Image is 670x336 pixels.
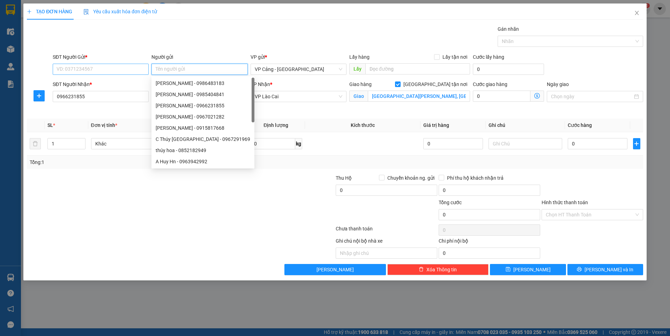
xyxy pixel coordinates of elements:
div: [PERSON_NAME] - 0915817668 [156,124,250,132]
div: SĐT Người Gửi [53,53,149,61]
span: kg [295,138,302,149]
span: [GEOGRAPHIC_DATA] tận nơi [401,80,470,88]
div: [PERSON_NAME] - 0967021282 [156,113,250,121]
div: A Huy Hn - 0963942992 [151,156,254,167]
th: Ghi chú [486,119,565,132]
input: Dọc đường [365,63,470,74]
div: [PERSON_NAME] - 0966231855 [156,102,250,109]
label: Cước lấy hàng [473,54,504,60]
div: thúy hoa - 0852182949 [151,145,254,156]
input: 0 [423,138,483,149]
button: deleteXóa Thông tin [387,264,489,275]
span: Kích thước [351,122,375,128]
img: logo [2,21,29,48]
span: close [634,10,640,16]
button: save[PERSON_NAME] [490,264,566,275]
span: Giao [349,91,368,102]
strong: VIỆT HIẾU LOGISTIC [32,6,66,21]
div: A Huy Hn - 0963942992 [156,158,250,165]
span: Cước hàng [568,122,592,128]
span: Giao hàng [349,81,372,87]
button: [PERSON_NAME] [284,264,386,275]
div: VP gửi [251,53,347,61]
div: C Thúy Hà Đông - 0967291969 [151,134,254,145]
span: [PERSON_NAME] [513,266,551,273]
strong: 02143888555, 0243777888 [37,44,67,55]
span: SL [47,122,53,128]
div: Tổng: 1 [30,158,259,166]
span: Yêu cầu xuất hóa đơn điện tử [83,9,157,14]
span: plus [34,93,44,99]
div: Ghi chú nội bộ nhà xe [336,237,437,248]
label: Ngày giao [547,81,569,87]
input: Cước giao hàng [473,91,530,102]
button: plus [633,138,640,149]
label: Gán nhãn [498,26,519,32]
div: SĐT Người Nhận [53,80,149,88]
input: Nhập ghi chú [336,248,437,259]
span: Định lượng [263,122,288,128]
div: thúy hoa - 0852182949 [156,146,250,154]
span: Thu Hộ [336,175,352,181]
span: Lấy [349,63,365,74]
span: Đơn vị tính [91,122,117,128]
strong: TĐ chuyển phát: [30,38,60,49]
label: Hình thức thanh toán [542,200,588,205]
div: Huy Hoàng - 0915817668 [151,122,254,134]
span: Phí thu hộ khách nhận trả [444,174,506,182]
span: VP Cảng - Hà Nội [255,64,342,74]
span: Khác [95,138,161,149]
label: Cước giao hàng [473,81,507,87]
span: Tổng cước [439,200,462,205]
div: Chưa thanh toán [335,225,438,237]
div: Phạm Thúy Hương - 0986483183 [151,78,254,89]
div: Người gửi [151,53,247,61]
div: [PERSON_NAME] - 0986483183 [156,79,250,87]
div: Huy Hùng - 0966231855 [151,100,254,111]
span: plus [633,141,640,146]
button: Close [627,3,647,23]
span: TẠO ĐƠN HÀNG [27,9,72,14]
div: Huy Hường - 0985404841 [151,89,254,100]
span: [PERSON_NAME] [317,266,354,273]
div: Chi phí nội bộ [439,237,540,248]
span: save [506,267,511,272]
span: printer [577,267,582,272]
button: delete [30,138,41,149]
span: Xóa Thông tin [426,266,457,273]
input: Giao tận nơi [368,91,470,102]
div: Bùi Huy Hùng - 0967021282 [151,111,254,122]
span: Lấy hàng [349,54,370,60]
span: VP Lào Cai [255,91,342,102]
span: VP Nhận [251,81,270,87]
div: [PERSON_NAME] - 0985404841 [156,91,250,98]
input: Ghi Chú [489,138,563,149]
span: [PERSON_NAME] và In [585,266,633,273]
span: Lấy tận nơi [440,53,470,61]
input: Ngày giao [551,93,632,100]
span: Giá trị hàng [423,122,449,128]
span: dollar-circle [534,93,540,99]
button: printer[PERSON_NAME] và In [567,264,643,275]
input: Cước lấy hàng [473,64,544,75]
button: plus [33,90,45,101]
img: icon [83,9,89,15]
strong: PHIẾU GỬI HÀNG [31,22,66,37]
span: plus [27,9,32,14]
div: C Thúy [GEOGRAPHIC_DATA] - 0967291969 [156,135,250,143]
span: BD1408250178 [68,41,110,48]
span: Chuyển khoản ng. gửi [385,174,437,182]
span: delete [419,267,424,272]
